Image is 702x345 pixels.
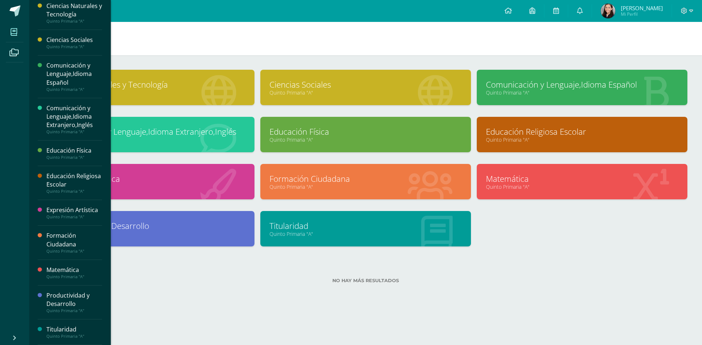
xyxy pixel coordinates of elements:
[46,325,102,339] a: TitularidadQuinto Primaria "A"
[486,89,678,96] a: Quinto Primaria "A"
[53,126,245,137] a: Comunicación y Lenguaje,Idioma Extranjero,Inglés
[46,172,102,194] a: Educación Religiosa EscolarQuinto Primaria "A"
[46,231,102,248] div: Formación Ciudadana
[46,291,102,308] div: Productividad y Desarrollo
[53,136,245,143] a: Quinto Primaria "A"
[486,126,678,137] a: Educación Religiosa Escolar
[46,206,102,219] a: Expresión ArtísticaQuinto Primaria "A"
[44,278,687,283] label: No hay más resultados
[46,308,102,313] div: Quinto Primaria "A"
[46,61,102,92] a: Comunicación y Lenguaje,Idioma EspañolQuinto Primaria "A"
[46,36,102,44] div: Ciencias Sociales
[46,172,102,189] div: Educación Religiosa Escolar
[269,136,462,143] a: Quinto Primaria "A"
[269,230,462,237] a: Quinto Primaria "A"
[46,249,102,254] div: Quinto Primaria "A"
[46,206,102,214] div: Expresión Artística
[46,129,102,134] div: Quinto Primaria "A"
[269,173,462,184] a: Formación Ciudadana
[46,214,102,219] div: Quinto Primaria "A"
[53,173,245,184] a: Expresión Artística
[46,155,102,160] div: Quinto Primaria "A"
[46,87,102,92] div: Quinto Primaria "A"
[486,136,678,143] a: Quinto Primaria "A"
[46,274,102,279] div: Quinto Primaria "A"
[46,104,102,129] div: Comunicación y Lenguaje,Idioma Extranjero,Inglés
[46,36,102,49] a: Ciencias SocialesQuinto Primaria "A"
[269,183,462,190] a: Quinto Primaria "A"
[46,189,102,194] div: Quinto Primaria "A"
[46,146,102,155] div: Educación Física
[53,89,245,96] a: Quinto Primaria "A"
[46,19,102,24] div: Quinto Primaria "A"
[46,231,102,253] a: Formación CiudadanaQuinto Primaria "A"
[621,4,663,12] span: [PERSON_NAME]
[486,183,678,190] a: Quinto Primaria "A"
[486,173,678,184] a: Matemática
[46,44,102,49] div: Quinto Primaria "A"
[46,2,102,24] a: Ciencias Naturales y TecnologíaQuinto Primaria "A"
[269,79,462,90] a: Ciencias Sociales
[269,220,462,231] a: Titularidad
[486,79,678,90] a: Comunicación y Lenguaje,Idioma Español
[46,266,102,279] a: MatemáticaQuinto Primaria "A"
[46,146,102,160] a: Educación FísicaQuinto Primaria "A"
[46,334,102,339] div: Quinto Primaria "A"
[46,104,102,134] a: Comunicación y Lenguaje,Idioma Extranjero,InglésQuinto Primaria "A"
[46,266,102,274] div: Matemática
[53,220,245,231] a: Productividad y Desarrollo
[601,4,615,18] img: cfc93ee1a60347145d47eb3ec93729c0.png
[269,126,462,137] a: Educación Física
[46,61,102,87] div: Comunicación y Lenguaje,Idioma Español
[46,325,102,334] div: Titularidad
[53,79,245,90] a: Ciencias Naturales y Tecnología
[46,2,102,19] div: Ciencias Naturales y Tecnología
[269,89,462,96] a: Quinto Primaria "A"
[46,291,102,313] a: Productividad y DesarrolloQuinto Primaria "A"
[621,11,663,17] span: Mi Perfil
[53,183,245,190] a: Quinto Primaria "A"
[53,230,245,237] a: Quinto Primaria "A"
